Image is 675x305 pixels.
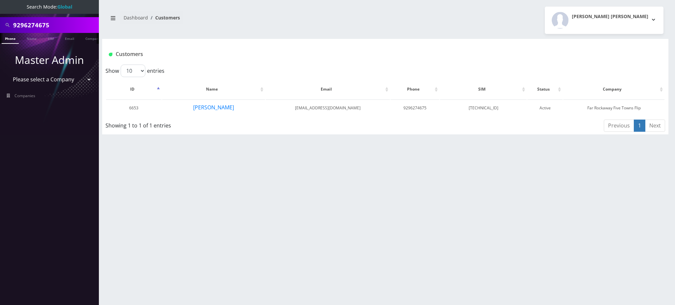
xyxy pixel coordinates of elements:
a: 1 [634,120,645,132]
a: Next [645,120,665,132]
button: [PERSON_NAME] [PERSON_NAME] [545,7,663,34]
a: Phone [2,33,19,44]
th: Phone: activate to sort column ascending [391,80,439,99]
th: Company: activate to sort column ascending [563,80,664,99]
span: Search Mode: [27,4,72,10]
th: Name: activate to sort column ascending [162,80,265,99]
td: 6653 [106,99,161,116]
td: [TECHNICAL_ID] [440,99,527,116]
td: [EMAIL_ADDRESS][DOMAIN_NAME] [266,99,390,116]
td: 9296274675 [391,99,439,116]
nav: breadcrumb [107,11,380,30]
th: ID: activate to sort column descending [106,80,161,99]
select: Showentries [121,65,145,77]
a: Name [23,33,40,43]
td: Active [527,99,563,116]
h1: Customers [109,51,568,57]
a: Previous [604,120,634,132]
td: Far Rockaway Five Towns Flip [563,99,664,116]
button: [PERSON_NAME] [193,103,234,112]
a: Company [82,33,104,43]
strong: Global [57,4,72,10]
a: SIM [44,33,57,43]
th: Email: activate to sort column ascending [266,80,390,99]
input: Search All Companies [13,19,97,31]
th: Status: activate to sort column ascending [527,80,563,99]
div: Showing 1 to 1 of 1 entries [105,119,334,129]
li: Customers [148,14,180,21]
a: Dashboard [124,14,148,21]
span: Companies [15,93,35,98]
a: Email [62,33,77,43]
th: SIM: activate to sort column ascending [440,80,527,99]
h2: [PERSON_NAME] [PERSON_NAME] [572,14,648,19]
label: Show entries [105,65,164,77]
